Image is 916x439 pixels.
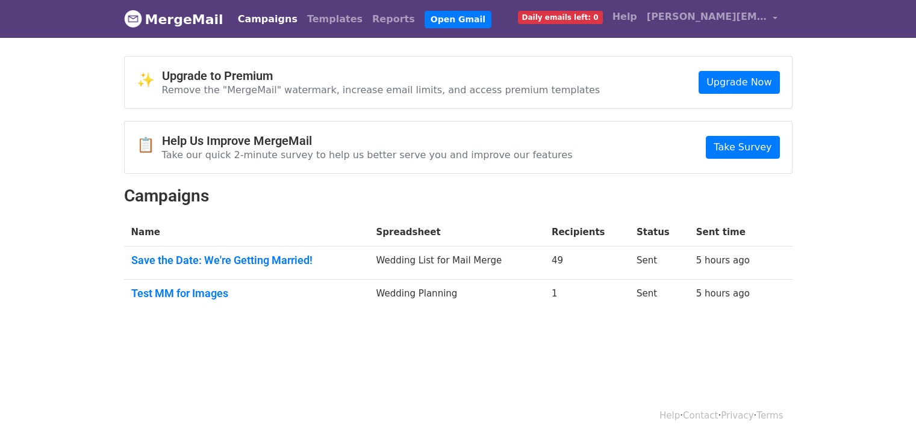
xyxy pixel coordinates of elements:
td: Sent [629,247,689,280]
th: Recipients [544,218,629,247]
a: [PERSON_NAME][EMAIL_ADDRESS][PERSON_NAME][DOMAIN_NAME] [642,5,783,33]
td: 49 [544,247,629,280]
a: Campaigns [233,7,302,31]
a: Help [608,5,642,29]
a: Test MM for Images [131,287,362,300]
a: Upgrade Now [699,71,779,94]
span: [PERSON_NAME][EMAIL_ADDRESS][PERSON_NAME][DOMAIN_NAME] [647,10,767,24]
td: Wedding Planning [369,279,544,312]
p: Take our quick 2-minute survey to help us better serve you and improve our features [162,149,573,161]
p: Remove the "MergeMail" watermark, increase email limits, and access premium templates [162,84,600,96]
a: MergeMail [124,7,223,32]
h4: Upgrade to Premium [162,69,600,83]
a: Contact [683,410,718,421]
th: Spreadsheet [369,218,544,247]
a: Save the Date: We're Getting Married! [131,254,362,267]
a: Take Survey [706,136,779,159]
span: 📋 [137,137,162,154]
img: MergeMail logo [124,10,142,28]
a: Privacy [721,410,753,421]
td: Sent [629,279,689,312]
td: 1 [544,279,629,312]
span: Daily emails left: 0 [518,11,603,24]
a: 5 hours ago [696,288,750,299]
a: Reports [367,7,420,31]
span: ✨ [137,72,162,89]
h2: Campaigns [124,186,793,206]
h4: Help Us Improve MergeMail [162,134,573,148]
a: Daily emails left: 0 [513,5,608,29]
th: Name [124,218,369,247]
a: Templates [302,7,367,31]
th: Status [629,218,689,247]
td: Wedding List for Mail Merge [369,247,544,280]
a: Help [659,410,680,421]
th: Sent time [689,218,774,247]
a: Open Gmail [425,11,491,28]
a: 5 hours ago [696,255,750,266]
a: Terms [756,410,783,421]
